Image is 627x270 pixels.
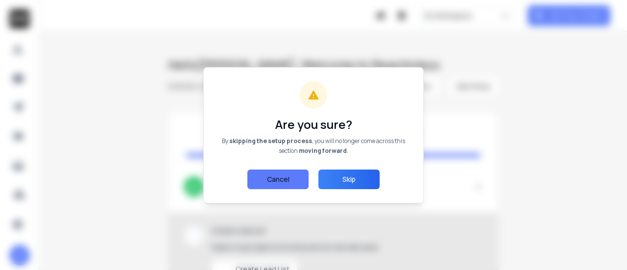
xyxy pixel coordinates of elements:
span: moving forward [299,147,347,155]
button: Cancel [247,170,309,189]
p: By , you will no longer come across this section . [217,136,410,156]
span: skipping the setup process [229,137,312,145]
h1: Are you sure? [217,117,410,132]
button: Skip [318,170,380,189]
